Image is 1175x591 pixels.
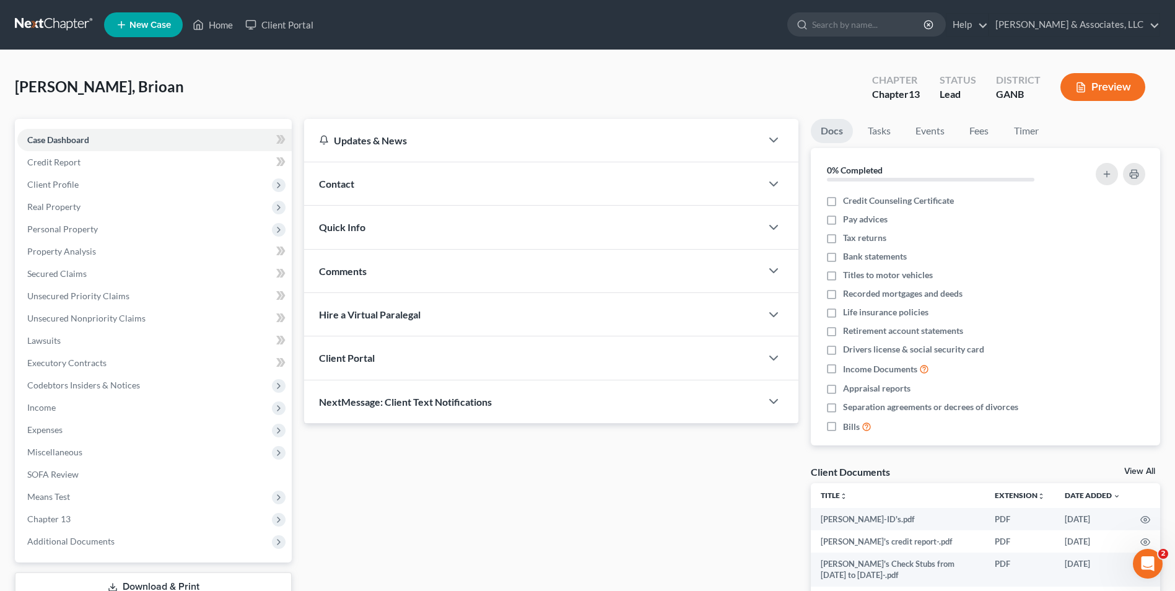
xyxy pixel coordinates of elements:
a: [PERSON_NAME] & Associates, LLC [989,14,1160,36]
span: Personal Property [27,224,98,234]
span: New Case [129,20,171,30]
span: Codebtors Insiders & Notices [27,380,140,390]
a: SOFA Review [17,463,292,486]
a: Lawsuits [17,330,292,352]
span: Pay advices [843,213,888,225]
span: Client Profile [27,179,79,190]
span: Secured Claims [27,268,87,279]
div: Updates & News [319,134,746,147]
div: Lead [940,87,976,102]
span: Comments [319,265,367,277]
span: Quick Info [319,221,365,233]
a: Timer [1004,119,1049,143]
td: [PERSON_NAME]'s credit report-.pdf [811,530,985,553]
a: Tasks [858,119,901,143]
span: Additional Documents [27,536,115,546]
span: Credit Report [27,157,81,167]
td: [PERSON_NAME]'s Check Stubs from [DATE] to [DATE]-.pdf [811,553,985,587]
span: Property Analysis [27,246,96,256]
span: Drivers license & social security card [843,343,984,356]
a: Credit Report [17,151,292,173]
i: expand_more [1113,492,1120,500]
a: Property Analysis [17,240,292,263]
span: Hire a Virtual Paralegal [319,309,421,320]
a: Titleunfold_more [821,491,847,500]
span: Income Documents [843,363,917,375]
div: District [996,73,1041,87]
a: Executory Contracts [17,352,292,374]
span: Means Test [27,491,70,502]
button: Preview [1060,73,1145,101]
span: SOFA Review [27,469,79,479]
div: Chapter [872,73,920,87]
span: Lawsuits [27,335,61,346]
span: Contact [319,178,354,190]
a: Help [946,14,988,36]
td: [DATE] [1055,530,1130,553]
span: Client Portal [319,352,375,364]
a: Unsecured Priority Claims [17,285,292,307]
td: PDF [985,553,1055,587]
a: View All [1124,467,1155,476]
a: Events [906,119,954,143]
span: Chapter 13 [27,514,71,524]
span: Titles to motor vehicles [843,269,933,281]
span: Retirement account statements [843,325,963,337]
span: Appraisal reports [843,382,911,395]
span: Expenses [27,424,63,435]
a: Docs [811,119,853,143]
i: unfold_more [840,492,847,500]
span: Credit Counseling Certificate [843,195,954,207]
span: Life insurance policies [843,306,928,318]
iframe: Intercom live chat [1133,549,1163,579]
span: Unsecured Priority Claims [27,291,129,301]
a: Secured Claims [17,263,292,285]
div: Status [940,73,976,87]
span: Separation agreements or decrees of divorces [843,401,1018,413]
input: Search by name... [812,13,925,36]
span: Unsecured Nonpriority Claims [27,313,146,323]
span: [PERSON_NAME], Brioan [15,77,184,95]
span: Real Property [27,201,81,212]
td: [PERSON_NAME]-ID's.pdf [811,508,985,530]
td: [DATE] [1055,553,1130,587]
i: unfold_more [1037,492,1045,500]
span: Executory Contracts [27,357,107,368]
span: 2 [1158,549,1168,559]
span: Tax returns [843,232,886,244]
td: PDF [985,508,1055,530]
a: Home [186,14,239,36]
a: Date Added expand_more [1065,491,1120,500]
span: Recorded mortgages and deeds [843,287,963,300]
a: Extensionunfold_more [995,491,1045,500]
td: [DATE] [1055,508,1130,530]
div: Client Documents [811,465,890,478]
td: PDF [985,530,1055,553]
span: Miscellaneous [27,447,82,457]
a: Case Dashboard [17,129,292,151]
a: Client Portal [239,14,320,36]
strong: 0% Completed [827,165,883,175]
a: Unsecured Nonpriority Claims [17,307,292,330]
span: NextMessage: Client Text Notifications [319,396,492,408]
span: Case Dashboard [27,134,89,145]
span: Income [27,402,56,413]
span: 13 [909,88,920,100]
a: Fees [959,119,999,143]
span: Bank statements [843,250,907,263]
div: GANB [996,87,1041,102]
div: Chapter [872,87,920,102]
span: Bills [843,421,860,433]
